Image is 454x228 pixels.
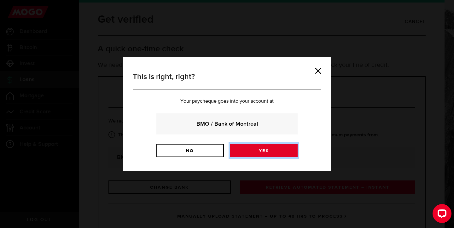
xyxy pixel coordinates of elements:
p: Your paycheque goes into your account at [133,99,321,104]
iframe: LiveChat chat widget [428,202,454,228]
h3: This is right, right? [133,71,321,89]
strong: BMO / Bank of Montreal [165,120,289,128]
a: Yes [230,144,298,157]
a: No [156,144,224,157]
